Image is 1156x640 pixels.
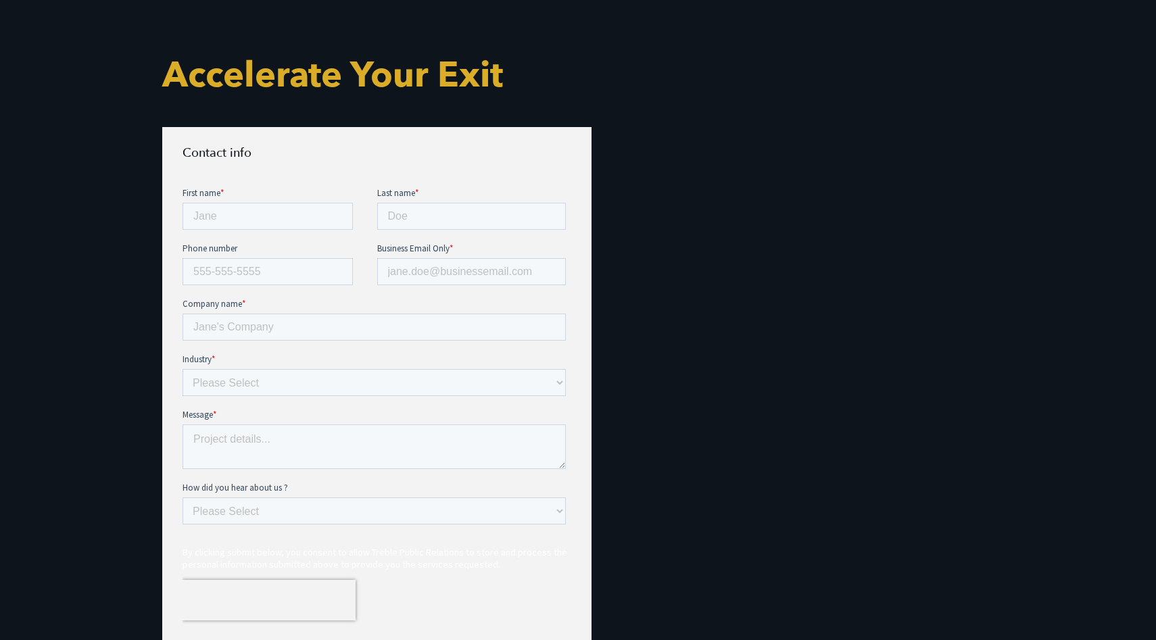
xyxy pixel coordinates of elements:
h2: Accelerate Your Exit [162,51,592,100]
h3: Contact info [183,147,571,159]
